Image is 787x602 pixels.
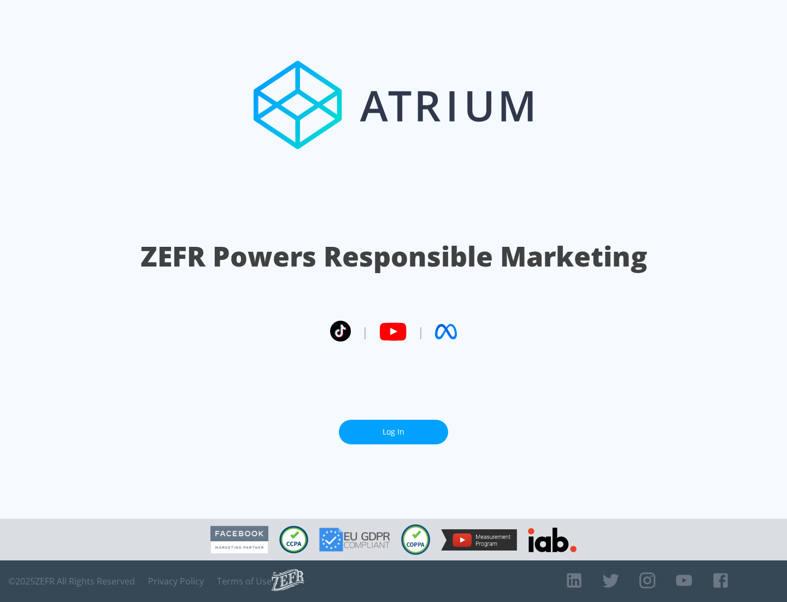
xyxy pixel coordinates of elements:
a: Privacy Policy [148,576,204,587]
img: COPPA Compliant [401,524,430,555]
img: CCPA Compliant [279,526,308,553]
h1: ZEFR Powers Responsible Marketing [140,238,647,275]
a: Log In [339,420,448,444]
img: Facebook Marketing Partner [210,526,268,554]
span: | [362,323,368,340]
a: Terms of Use [217,576,272,587]
img: GDPR Compliant [319,528,390,552]
img: YouTube Measurement Program [441,529,517,551]
span: © 2025 ZEFR All Rights Reserved [8,576,135,587]
span: | [418,323,424,340]
img: IAB [528,528,577,552]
